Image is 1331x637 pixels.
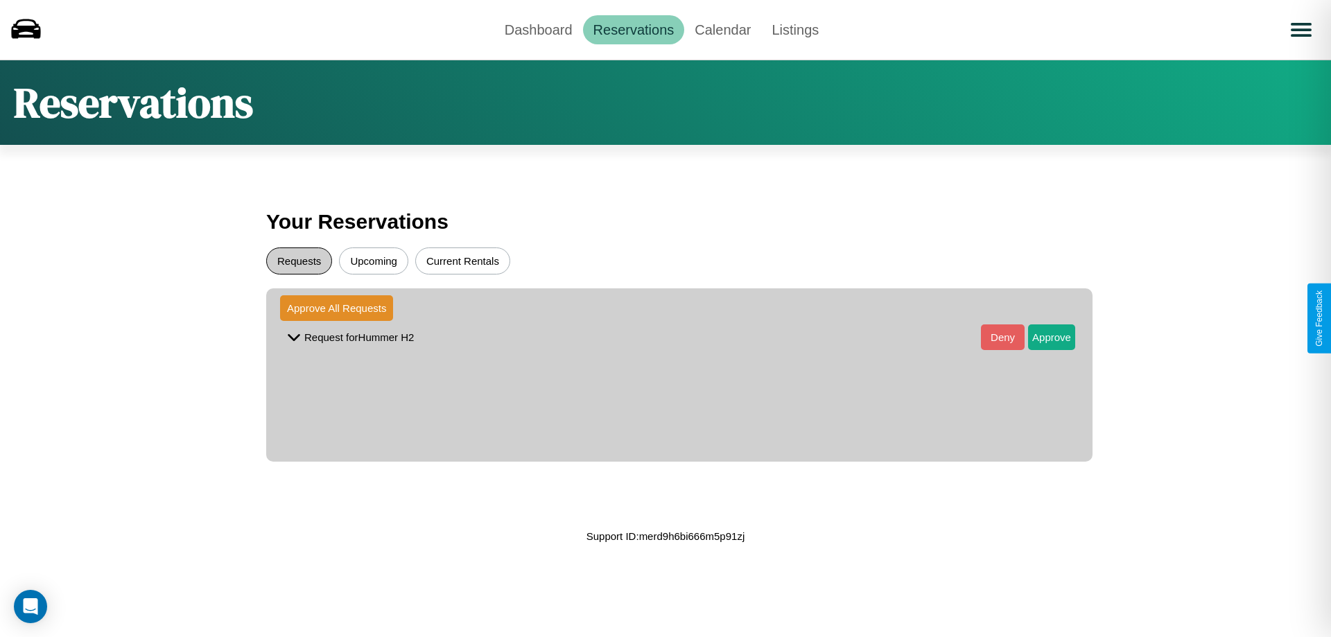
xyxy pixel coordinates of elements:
button: Upcoming [339,247,408,274]
button: Open menu [1282,10,1321,49]
button: Current Rentals [415,247,510,274]
button: Approve [1028,324,1075,350]
p: Support ID: merd9h6bi666m5p91zj [586,527,745,546]
a: Reservations [583,15,685,44]
button: Approve All Requests [280,295,393,321]
div: Give Feedback [1314,290,1324,347]
a: Calendar [684,15,761,44]
p: Request for Hummer H2 [304,328,414,347]
button: Requests [266,247,332,274]
button: Deny [981,324,1025,350]
h1: Reservations [14,74,253,131]
a: Listings [761,15,829,44]
a: Dashboard [494,15,583,44]
h3: Your Reservations [266,203,1065,241]
div: Open Intercom Messenger [14,590,47,623]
